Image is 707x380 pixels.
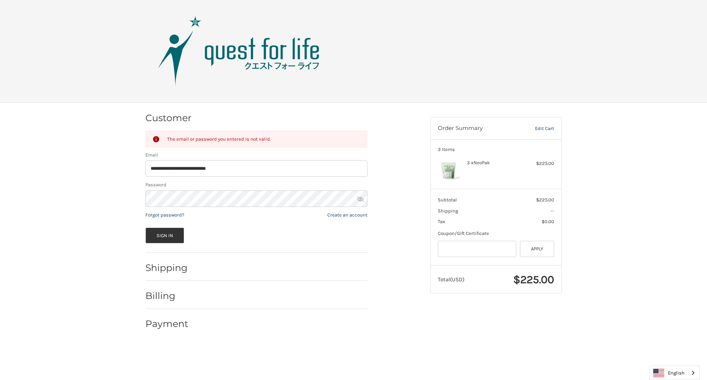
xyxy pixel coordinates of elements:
aside: Language selected: English [649,366,700,380]
span: $225.00 [513,273,554,286]
div: The email or password you entered is not valid. [167,135,360,143]
img: Quest Group [147,14,331,88]
span: Shipping [438,208,458,214]
label: Password [145,181,367,189]
input: Gift Certificate or Coupon Code [438,241,516,257]
span: $0.00 [542,219,554,224]
a: Create an account [327,212,367,218]
h3: 3 Items [438,147,554,152]
span: Total (USD) [438,276,464,283]
h4: 3 x NeoPak [467,160,523,166]
a: Forgot password? [145,212,184,218]
span: -- [551,208,554,214]
div: Language [649,366,700,380]
h2: Payment [145,318,189,330]
label: Email [145,151,367,159]
a: Edit Cart [520,125,554,132]
div: $225.00 [525,160,554,167]
h3: Order Summary [438,125,520,132]
h2: Customer [145,112,191,124]
div: Coupon/Gift Certificate [438,230,554,237]
a: English [650,366,699,380]
h2: Billing [145,290,189,302]
h2: Shipping [145,262,189,274]
span: Subtotal [438,197,457,203]
span: $225.00 [536,197,554,203]
span: Tax [438,219,445,224]
button: Sign In [145,228,184,243]
button: Apply [520,241,555,257]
